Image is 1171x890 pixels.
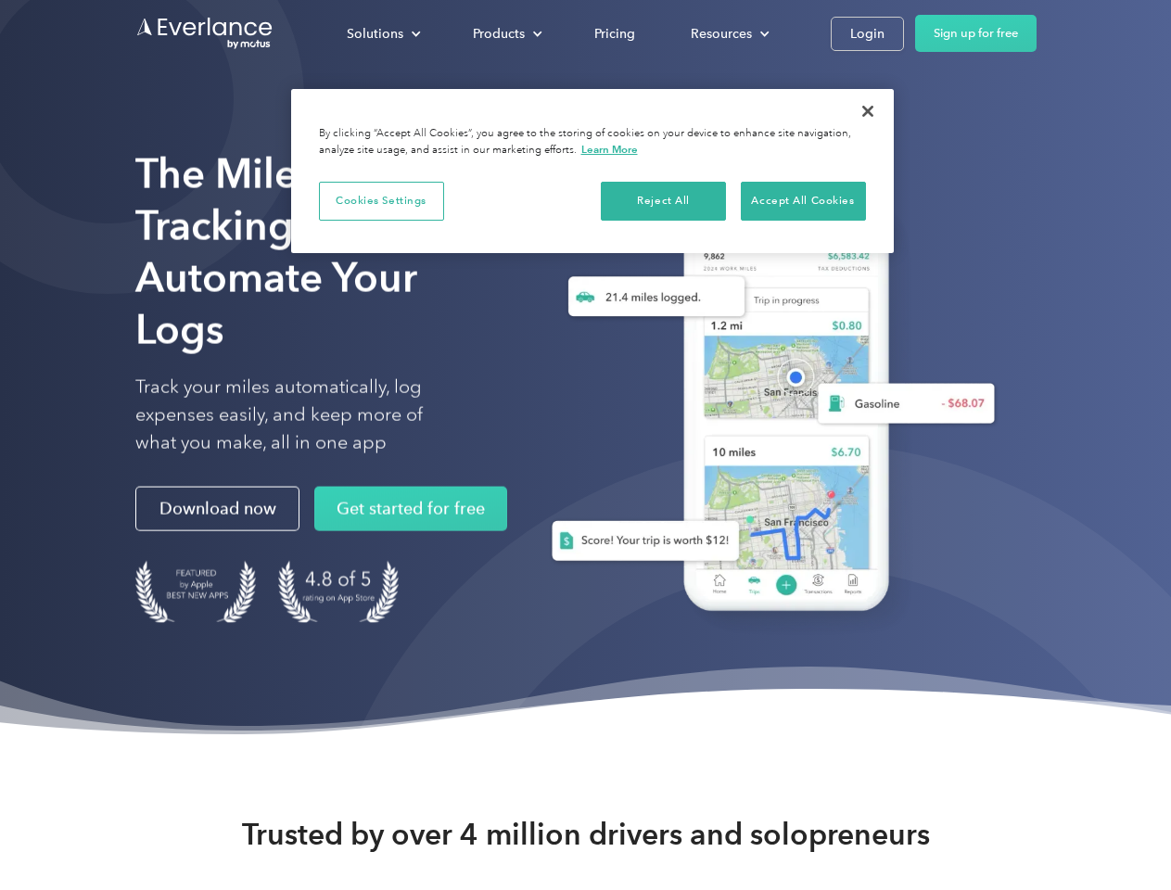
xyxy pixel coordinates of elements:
div: Solutions [328,18,436,50]
a: Go to homepage [135,16,274,51]
div: Products [454,18,557,50]
a: Pricing [576,18,654,50]
img: 4.9 out of 5 stars on the app store [278,561,399,623]
div: Solutions [347,22,403,45]
a: Sign up for free [915,15,1037,52]
button: Cookies Settings [319,182,444,221]
div: Login [850,22,885,45]
button: Reject All [601,182,726,221]
button: Close [847,91,888,132]
div: Products [473,22,525,45]
div: Resources [672,18,784,50]
div: Resources [691,22,752,45]
div: By clicking “Accept All Cookies”, you agree to the storing of cookies on your device to enhance s... [319,126,866,159]
a: Get started for free [314,487,507,531]
div: Cookie banner [291,89,894,253]
a: More information about your privacy, opens in a new tab [581,143,638,156]
a: Login [831,17,904,51]
button: Accept All Cookies [741,182,866,221]
img: Everlance, mileage tracker app, expense tracking app [522,176,1010,639]
p: Track your miles automatically, log expenses easily, and keep more of what you make, all in one app [135,374,466,457]
img: Badge for Featured by Apple Best New Apps [135,561,256,623]
div: Privacy [291,89,894,253]
a: Download now [135,487,299,531]
strong: Trusted by over 4 million drivers and solopreneurs [242,816,930,853]
div: Pricing [594,22,635,45]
